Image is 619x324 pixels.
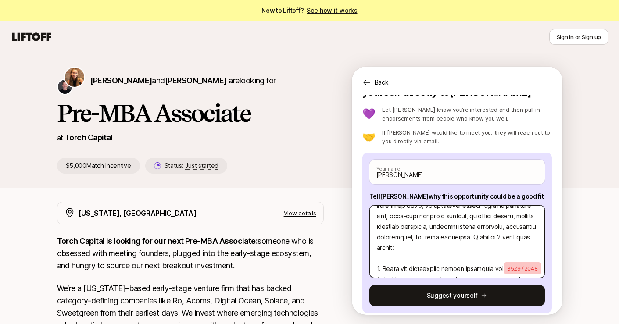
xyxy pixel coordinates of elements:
[65,68,84,87] img: Katie Reiner
[261,5,357,16] span: New to Liftoff?
[57,100,324,126] h1: Pre-MBA Associate
[369,285,545,306] button: Suggest yourself
[362,109,376,119] p: 💜
[152,76,226,85] span: and
[382,105,551,123] p: Let [PERSON_NAME] know you’re interested and then pull in endorsements from people who know you w...
[79,207,197,219] p: [US_STATE], [GEOGRAPHIC_DATA]
[165,160,218,171] p: Status:
[65,133,113,142] a: Torch Capital
[57,236,258,246] strong: Torch Capital is looking for our next Pre-MBA Associate:
[549,29,608,45] button: Sign in or Sign up
[369,205,545,278] textarea: L ipsu dol’si amet co adipisci, el sedd'e tempo incididu ut la etdolor magnaaliqu: E’ad minimveni...
[165,76,227,85] span: [PERSON_NAME]
[284,209,316,217] p: View details
[90,76,152,85] span: [PERSON_NAME]
[362,132,376,142] p: 🤝
[185,162,218,170] span: Just started
[58,80,72,94] img: Christopher Harper
[375,77,389,88] p: Back
[369,191,545,202] p: Tell [PERSON_NAME] why this opportunity could be a good fit
[382,128,551,146] p: If [PERSON_NAME] would like to meet you, they will reach out to you directly via email.
[504,262,541,274] p: 3529 / 2048
[90,75,276,87] p: are looking for
[57,235,324,272] p: someone who is obsessed with meeting founders, plugged into the early-stage ecosystem, and hungry...
[307,7,358,14] a: See how it works
[57,158,140,174] p: $5,000 Match Incentive
[57,132,63,143] p: at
